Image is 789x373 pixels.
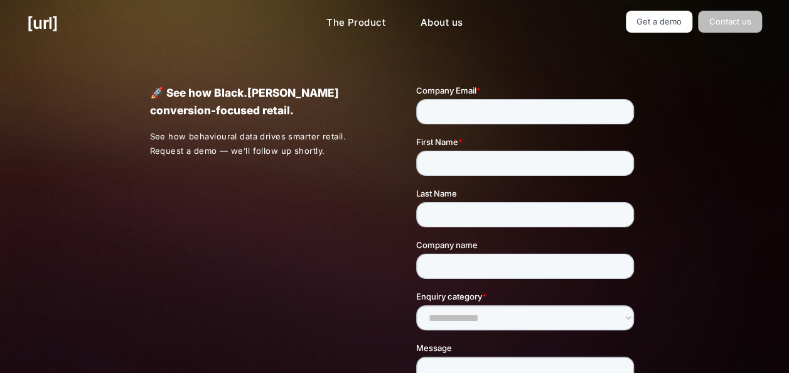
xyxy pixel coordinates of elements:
a: Get a demo [626,11,693,33]
a: Contact us [698,11,762,33]
p: 🚀 See how Black.[PERSON_NAME] conversion-focused retail. [149,84,372,119]
p: See how behavioural data drives smarter retail. Request a demo — we’ll follow up shortly. [149,129,373,158]
a: The Product [316,11,395,35]
a: [URL] [27,11,58,35]
a: About us [411,11,473,35]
